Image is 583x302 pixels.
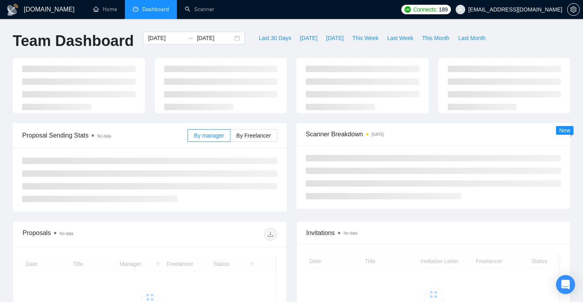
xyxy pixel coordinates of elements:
span: Last Week [387,34,413,42]
button: This Week [348,32,383,44]
span: This Week [352,34,378,42]
span: Scanner Breakdown [306,129,561,139]
span: dashboard [133,6,138,12]
img: upwork-logo.png [405,6,411,13]
span: setting [568,6,579,13]
span: No data [97,134,111,138]
input: End date [197,34,233,42]
span: Connects: [413,5,437,14]
span: to [187,35,194,41]
span: [DATE] [300,34,317,42]
div: Open Intercom Messenger [556,275,575,294]
button: Last Week [383,32,418,44]
button: Last 30 Days [254,32,295,44]
span: No data [343,231,357,235]
a: homeHome [93,6,117,13]
a: setting [567,6,580,13]
button: [DATE] [322,32,348,44]
span: No data [59,231,73,236]
span: By manager [194,132,224,139]
span: user [458,7,463,12]
div: Proposals [23,228,150,241]
span: [DATE] [326,34,343,42]
h1: Team Dashboard [13,32,134,50]
img: logo [6,4,19,16]
span: Invitations [306,228,560,238]
span: Last Month [458,34,485,42]
span: New [559,127,570,134]
span: 189 [439,5,447,14]
button: setting [567,3,580,16]
span: Dashboard [142,6,169,13]
button: [DATE] [295,32,322,44]
span: Proposal Sending Stats [22,130,188,140]
button: This Month [418,32,454,44]
span: This Month [422,34,449,42]
input: Start date [148,34,184,42]
span: Last 30 Days [259,34,291,42]
a: searchScanner [185,6,214,13]
span: swap-right [187,35,194,41]
button: Last Month [454,32,490,44]
span: By Freelancer [236,132,271,139]
time: [DATE] [372,132,384,137]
